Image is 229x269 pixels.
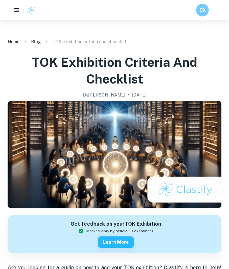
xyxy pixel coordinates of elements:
button: Learn more [98,236,134,248]
button: DK [196,4,209,16]
h6: Get feedback on your TOK Exhibition [71,220,161,228]
a: Get feedback on yourTOK ExhibitionMarked only by official IB examinersLearn more [8,215,221,253]
span: Marked only by official IB examiners [86,228,153,234]
a: Blog [31,37,41,46]
p: TOK exhibition criteria and checklist [52,38,127,45]
h1: TOK exhibition criteria and checklist [8,54,221,88]
img: TOK exhibition criteria and checklist cover image [8,101,221,208]
a: Clastify logo [23,5,36,15]
a: Home [8,37,20,46]
h2: [DATE] [132,91,146,98]
p: • [128,91,129,98]
img: Clastify logo [27,5,36,15]
h2: By [PERSON_NAME] [83,91,125,98]
h6: DK [199,7,206,14]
